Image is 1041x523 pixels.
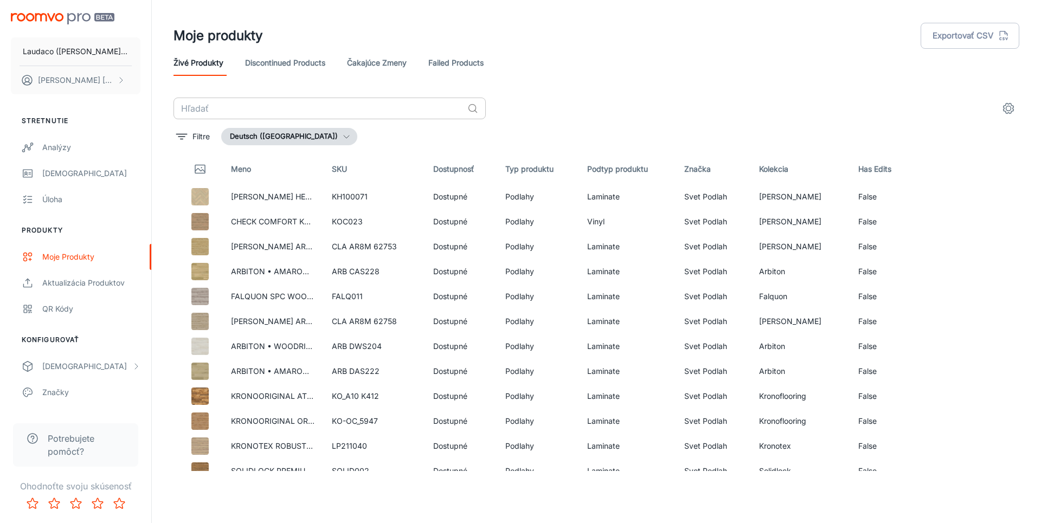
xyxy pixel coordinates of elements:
[38,74,114,86] p: [PERSON_NAME] [PERSON_NAME]
[676,284,750,309] td: Svet Podlah
[750,334,850,359] td: Arbiton
[497,334,579,359] td: Podlahy
[579,154,676,184] th: Podtyp produktu
[425,209,497,234] td: Dostupné
[22,493,43,514] button: Rate 1 star
[11,13,114,24] img: Roomvo PRO Beta
[579,459,676,483] td: Laminate
[579,234,676,259] td: Laminate
[750,384,850,409] td: Kronoflooring
[425,334,497,359] td: Dostupné
[497,409,579,434] td: Podlahy
[231,242,419,251] a: [PERSON_NAME] ARTEO 8M 62753 OAK KARAKUM
[850,234,918,259] td: false
[750,309,850,334] td: [PERSON_NAME]
[42,193,140,205] div: Úloha
[323,209,425,234] td: KOC023
[676,334,750,359] td: Svet Podlah
[579,209,676,234] td: Vinyl
[998,98,1019,119] button: settings
[231,366,498,376] a: ARBITON • AMARON WOOD EIR • DAS222 DRYBACK • [PERSON_NAME]
[750,154,850,184] th: Kolekcia
[173,98,463,119] input: Hľadať
[323,309,425,334] td: CLA AR8M 62758
[42,303,140,315] div: QR kódy
[676,234,750,259] td: Svet Podlah
[173,26,262,46] h1: Moje produkty
[850,409,918,434] td: false
[323,459,425,483] td: SOLID002
[676,209,750,234] td: Svet Podlah
[850,434,918,459] td: false
[323,384,425,409] td: KO_A10 K412
[750,184,850,209] td: [PERSON_NAME]
[425,284,497,309] td: Dostupné
[194,163,207,176] svg: Thumbnail
[231,292,430,301] a: FALQUON SPC WOOD 5G P1001 [PERSON_NAME] OAK
[921,23,1019,49] button: Exportovať CSV
[676,154,750,184] th: Značka
[231,416,444,425] a: KRONOORIGINAL ORGANIC CLASSIC 5947 HISTORIC OAK
[425,359,497,384] td: Dostupné
[323,434,425,459] td: LP211040
[579,384,676,409] td: Laminate
[231,217,433,226] a: CHECK COMFORT KORK 2506 SILVES [PERSON_NAME]
[497,434,579,459] td: Podlahy
[579,334,676,359] td: Laminate
[750,459,850,483] td: Solidlock
[231,391,436,401] a: KRONOORIGINAL ATLANTIC 10 • K412 DOUBLOON OAK
[750,359,850,384] td: Arbiton
[425,259,497,284] td: Dostupné
[850,259,918,284] td: false
[676,359,750,384] td: Svet Podlah
[497,259,579,284] td: Podlahy
[222,154,324,184] th: Meno
[42,141,140,153] div: Analýzy
[750,234,850,259] td: [PERSON_NAME]
[850,154,918,184] th: Has Edits
[497,309,579,334] td: Podlahy
[497,359,579,384] td: Podlahy
[323,284,425,309] td: FALQ011
[425,384,497,409] td: Dostupné
[497,234,579,259] td: Podlahy
[850,359,918,384] td: false
[173,50,223,76] a: Živé produkty
[323,184,425,209] td: KH100071
[323,409,425,434] td: KO-OC_5947
[750,434,850,459] td: Kronotex
[231,267,474,276] a: ARBITON • AMARON WOOD EIR • CAS228 • [GEOGRAPHIC_DATA]
[425,309,497,334] td: Dostupné
[850,209,918,234] td: false
[425,459,497,483] td: Dostupné
[579,359,676,384] td: Laminate
[497,459,579,483] td: Podlahy
[425,184,497,209] td: Dostupné
[425,409,497,434] td: Dostupné
[245,50,325,76] a: Discontinued Products
[192,131,210,143] p: Filtre
[231,441,430,450] a: KRONOTEX ROBUSTO D80032 [US_STATE] OAK BEIGE
[428,50,484,76] a: Failed Products
[231,341,467,351] a: ARBITON • WOODRIC EIR • DWS204 DRYBACK • ELDBORG OAK
[676,434,750,459] td: Svet Podlah
[87,493,108,514] button: Rate 4 star
[173,128,213,145] button: filter
[497,384,579,409] td: Podlahy
[850,334,918,359] td: false
[497,184,579,209] td: Podlahy
[750,284,850,309] td: Falquon
[231,192,408,201] a: [PERSON_NAME] HERRINGBONE CD OAK WHITE
[231,466,399,475] a: SOLIDLOCK PREMIUM AUTHENTIC OAK 2030
[497,154,579,184] th: Typ produktu
[425,234,497,259] td: Dostupné
[323,334,425,359] td: ARB DWS204
[676,459,750,483] td: Svet Podlah
[323,359,425,384] td: ARB DAS222
[579,309,676,334] td: Laminate
[676,384,750,409] td: Svet Podlah
[425,434,497,459] td: Dostupné
[323,154,425,184] th: SKU
[23,46,128,57] p: Laudaco ([PERSON_NAME], s.r.o.)
[850,459,918,483] td: false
